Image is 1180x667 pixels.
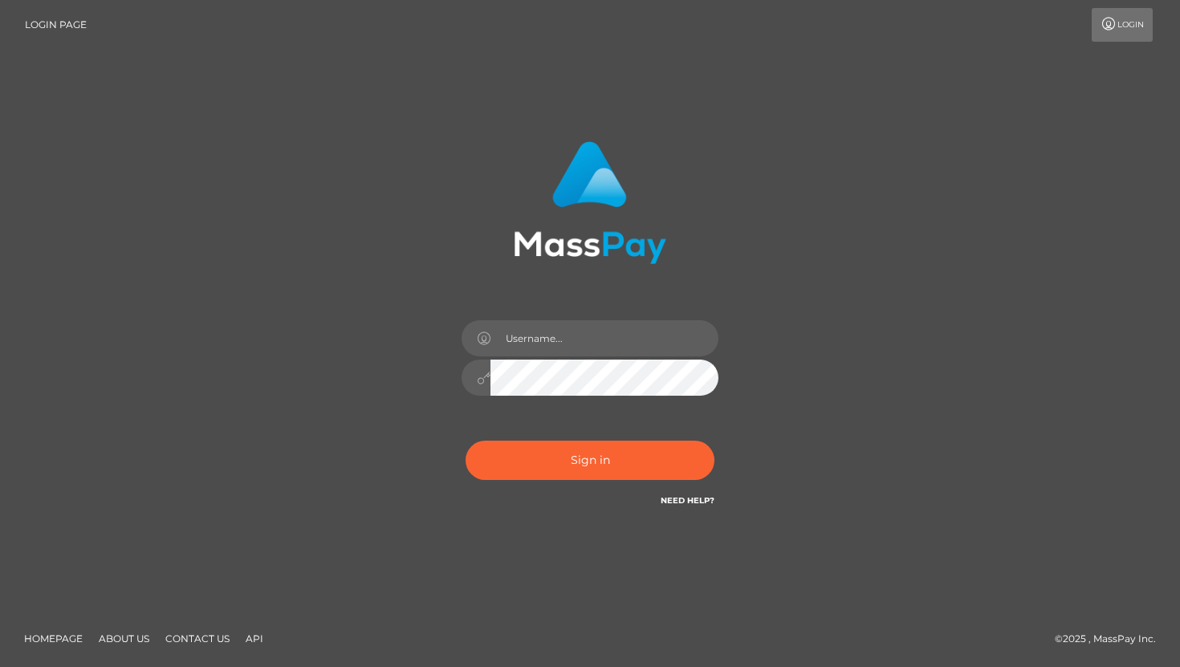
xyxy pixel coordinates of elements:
a: Homepage [18,626,89,651]
a: Contact Us [159,626,236,651]
a: Need Help? [661,495,714,506]
div: © 2025 , MassPay Inc. [1055,630,1168,648]
input: Username... [490,320,718,356]
a: About Us [92,626,156,651]
a: Login [1092,8,1153,42]
a: API [239,626,270,651]
button: Sign in [466,441,714,480]
a: Login Page [25,8,87,42]
img: MassPay Login [514,141,666,264]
